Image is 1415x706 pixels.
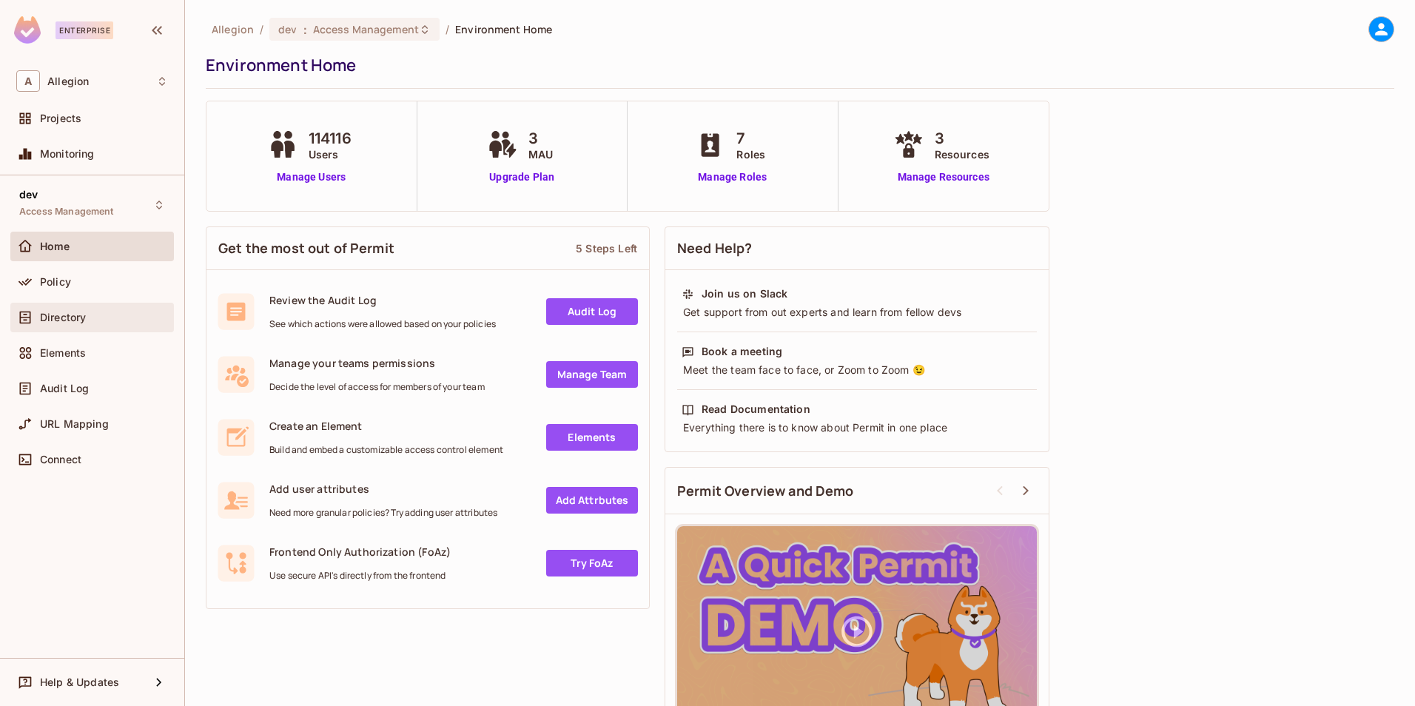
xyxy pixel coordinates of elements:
[206,54,1387,76] div: Environment Home
[218,239,394,258] span: Get the most out of Permit
[682,305,1032,320] div: Get support from out experts and learn from fellow devs
[40,312,86,323] span: Directory
[40,241,70,252] span: Home
[528,127,553,149] span: 3
[736,147,765,162] span: Roles
[40,454,81,465] span: Connect
[677,482,854,500] span: Permit Overview and Demo
[935,147,989,162] span: Resources
[935,127,989,149] span: 3
[212,22,254,36] span: the active workspace
[40,112,81,124] span: Projects
[309,147,352,162] span: Users
[682,363,1032,377] div: Meet the team face to face, or Zoom to Zoom 😉
[269,482,497,496] span: Add user attributes
[576,241,637,255] div: 5 Steps Left
[313,22,419,36] span: Access Management
[546,424,638,451] a: Elements
[309,127,352,149] span: 114116
[269,318,496,330] span: See which actions were allowed based on your policies
[269,570,451,582] span: Use secure API's directly from the frontend
[264,169,359,185] a: Manage Users
[47,75,89,87] span: Workspace: Allegion
[56,21,113,39] div: Enterprise
[269,293,496,307] span: Review the Audit Log
[890,169,997,185] a: Manage Resources
[40,676,119,688] span: Help & Updates
[40,347,86,359] span: Elements
[40,148,95,160] span: Monitoring
[736,127,765,149] span: 7
[269,545,451,559] span: Frontend Only Authorization (FoAz)
[269,444,503,456] span: Build and embed a customizable access control element
[19,206,114,218] span: Access Management
[677,239,753,258] span: Need Help?
[269,356,485,370] span: Manage your teams permissions
[702,402,810,417] div: Read Documentation
[692,169,773,185] a: Manage Roles
[303,24,308,36] span: :
[40,383,89,394] span: Audit Log
[269,507,497,519] span: Need more granular policies? Try adding user attributes
[446,22,449,36] li: /
[14,16,41,44] img: SReyMgAAAABJRU5ErkJggg==
[269,381,485,393] span: Decide the level of access for members of your team
[702,344,782,359] div: Book a meeting
[484,169,560,185] a: Upgrade Plan
[546,298,638,325] a: Audit Log
[682,420,1032,435] div: Everything there is to know about Permit in one place
[528,147,553,162] span: MAU
[19,189,38,201] span: dev
[260,22,263,36] li: /
[40,276,71,288] span: Policy
[40,418,109,430] span: URL Mapping
[16,70,40,92] span: A
[546,550,638,576] a: Try FoAz
[278,22,297,36] span: dev
[269,419,503,433] span: Create an Element
[546,361,638,388] a: Manage Team
[455,22,552,36] span: Environment Home
[702,286,787,301] div: Join us on Slack
[546,487,638,514] a: Add Attrbutes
